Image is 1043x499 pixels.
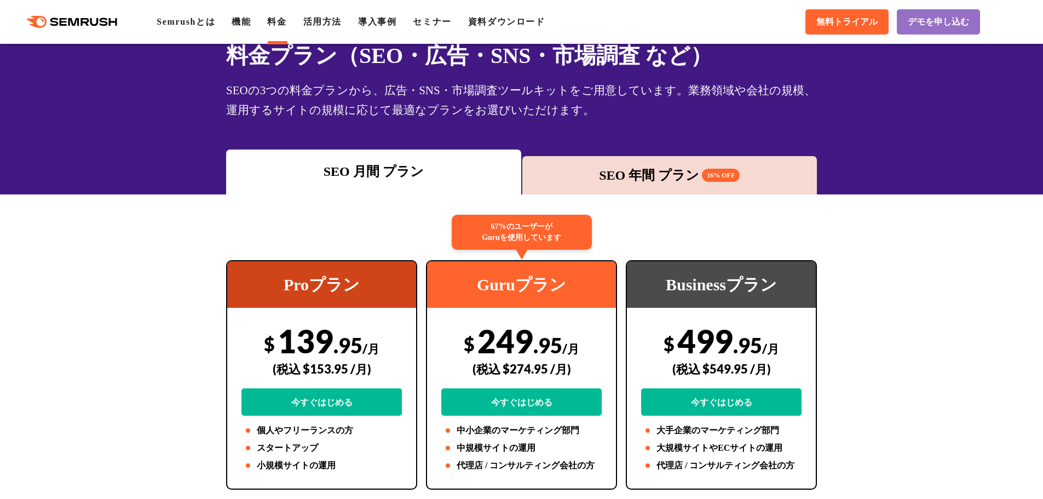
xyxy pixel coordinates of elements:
div: 139 [241,322,402,416]
span: .95 [733,332,762,358]
div: (税込 $153.95 /月) [241,349,402,388]
div: 499 [641,322,802,416]
li: 中規模サイトの運用 [441,441,602,455]
a: 今すぐはじめる [641,388,802,416]
a: 今すぐはじめる [441,388,602,416]
li: 大手企業のマーケティング部門 [641,424,802,437]
li: 個人やフリーランスの方 [241,424,402,437]
h1: 料金プラン（SEO・広告・SNS・市場調査 など） [226,39,817,72]
span: /月 [562,341,579,356]
a: 資料ダウンロード [468,17,545,26]
span: .95 [533,332,562,358]
div: Businessプラン [627,261,816,308]
span: /月 [362,341,379,356]
a: デモを申し込む [897,9,980,35]
span: /月 [762,341,779,356]
span: デモを申し込む [908,16,969,28]
li: 代理店 / コンサルティング会社の方 [641,459,802,472]
li: 中小企業のマーケティング部門 [441,424,602,437]
a: Semrushとは [157,17,215,26]
a: 今すぐはじめる [241,388,402,416]
a: 料金 [267,17,286,26]
div: Guruプラン [427,261,616,308]
div: Proプラン [227,261,416,308]
span: 16% OFF [702,169,740,182]
a: 活用方法 [303,17,342,26]
a: 無料トライアル [805,9,889,35]
div: 249 [441,322,602,416]
a: 機能 [232,17,251,26]
div: SEO 月間 プラン [232,162,516,181]
span: $ [264,332,275,355]
div: 67%のユーザーが Guruを使用しています [452,215,592,250]
div: SEO 年間 プラン [528,165,812,185]
span: $ [664,332,675,355]
li: 代理店 / コンサルティング会社の方 [441,459,602,472]
a: 導入事例 [358,17,396,26]
li: 小規模サイトの運用 [241,459,402,472]
span: .95 [333,332,362,358]
span: $ [464,332,475,355]
div: (税込 $274.95 /月) [441,349,602,388]
div: SEOの3つの料金プランから、広告・SNS・市場調査ツールキットをご用意しています。業務領域や会社の規模、運用するサイトの規模に応じて最適なプランをお選びいただけます。 [226,81,817,120]
span: 無料トライアル [816,16,878,28]
li: 大規模サイトやECサイトの運用 [641,441,802,455]
a: セミナー [413,17,451,26]
li: スタートアップ [241,441,402,455]
div: (税込 $549.95 /月) [641,349,802,388]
